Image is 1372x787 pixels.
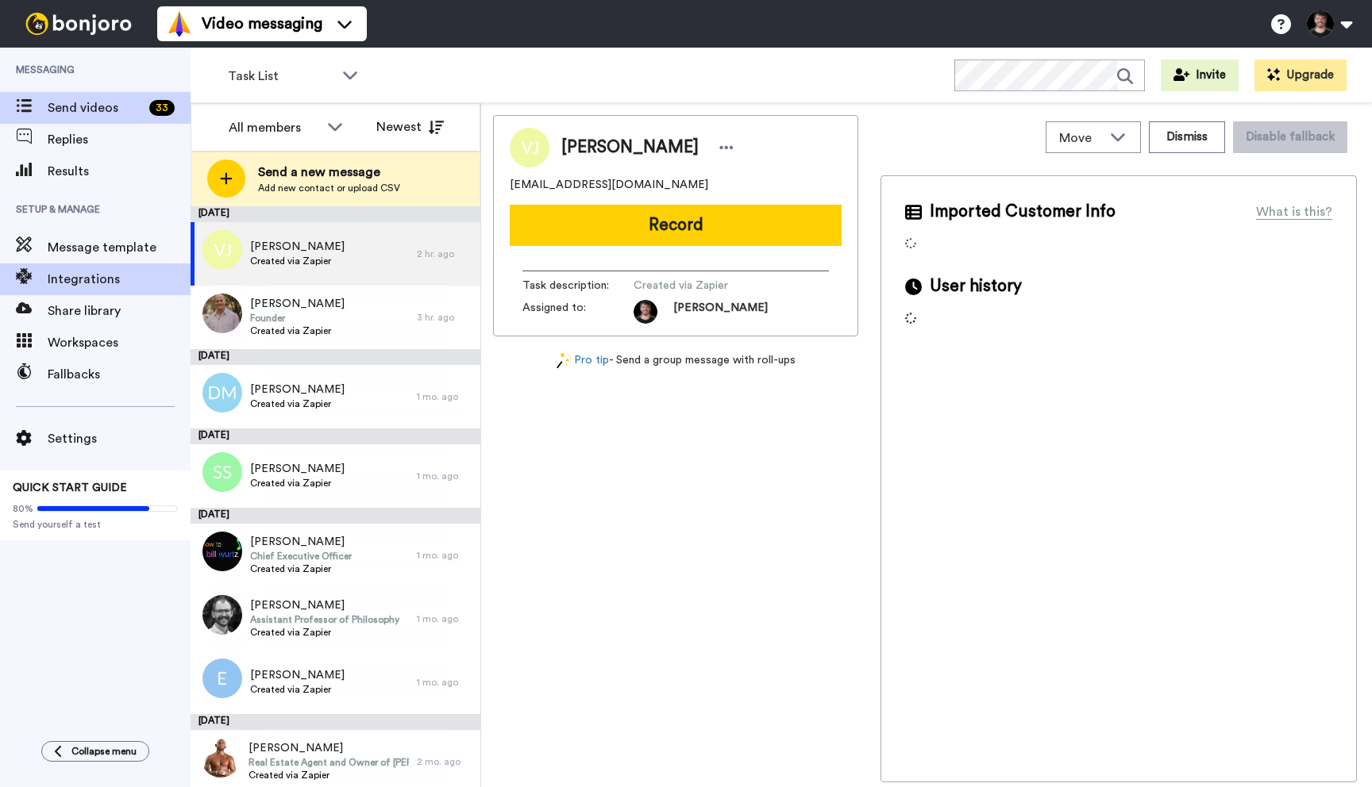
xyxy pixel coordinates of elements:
[250,626,399,639] span: Created via Zapier
[417,248,472,260] div: 2 hr. ago
[202,13,322,35] span: Video messaging
[13,482,127,493] span: QUICK START GUIDE
[250,312,345,324] span: Founder
[250,667,345,683] span: [PERSON_NAME]
[634,300,657,324] img: 9020c0c1-bd95-4f77-83e8-45c6d9d00ef3-1752471551.jpg
[250,613,399,626] span: Assistant Professor of Philosophy
[250,562,352,575] span: Created via Zapier
[202,595,242,635] img: fe62806d-09d2-4000-a047-c01b22517882.jpg
[250,477,345,489] span: Created via Zapier
[510,128,549,167] img: Image of Vance J McNabb
[191,508,480,524] div: [DATE]
[202,532,242,571] img: 0973bfb9-7ad3-4f64-bdb7-f1482bc03d25.png
[191,349,480,365] div: [DATE]
[191,714,480,730] div: [DATE]
[250,597,399,613] span: [PERSON_NAME]
[250,550,352,562] span: Chief Executive Officer
[228,67,334,86] span: Task List
[250,324,345,337] span: Created via Zapier
[48,301,191,321] span: Share library
[41,741,149,762] button: Collapse menu
[149,100,175,116] div: 33
[250,255,345,267] span: Created via Zapier
[249,740,409,756] span: [PERSON_NAME]
[417,676,472,689] div: 1 mo. ago
[201,738,241,777] img: 66694c3f-1e15-45a2-b424-7a07650ae0b3.png
[510,177,708,193] span: [EMAIL_ADDRESS][DOMAIN_NAME]
[510,205,842,246] button: Record
[258,163,400,182] span: Send a new message
[250,683,345,696] span: Created via Zapier
[250,382,345,397] span: [PERSON_NAME]
[493,352,858,369] div: - Send a group message with roll-ups
[1161,60,1239,91] button: Invite
[48,162,191,181] span: Results
[417,470,472,482] div: 1 mo. ago
[417,755,472,768] div: 2 mo. ago
[250,296,345,312] span: [PERSON_NAME]
[364,111,456,143] button: Newest
[48,238,191,257] span: Message template
[1149,121,1225,153] button: Dismiss
[1256,202,1332,221] div: What is this?
[673,300,768,324] span: [PERSON_NAME]
[229,118,319,137] div: All members
[202,452,242,492] img: ss.png
[202,373,242,413] img: dm.png
[167,11,192,36] img: vm-color.svg
[557,352,609,369] a: Pro tip
[13,518,178,531] span: Send yourself a test
[249,756,409,769] span: Real Estate Agent and Owner of [PERSON_NAME] Real Estate Group
[417,390,472,403] div: 1 mo. ago
[1059,129,1102,148] span: Move
[19,13,138,35] img: bj-logo-header-white.svg
[202,230,242,270] img: vj.png
[522,300,634,324] span: Assigned to:
[417,549,472,562] div: 1 mo. ago
[258,182,400,194] span: Add new contact or upload CSV
[1233,121,1347,153] button: Disable fallback
[48,333,191,352] span: Workspaces
[191,206,480,222] div: [DATE]
[250,239,345,255] span: [PERSON_NAME]
[71,745,137,758] span: Collapse menu
[634,278,784,294] span: Created via Zapier
[930,200,1116,224] span: Imported Customer Info
[522,278,634,294] span: Task description :
[48,429,191,448] span: Settings
[417,612,472,625] div: 1 mo. ago
[561,136,699,159] span: [PERSON_NAME]
[250,397,345,410] span: Created via Zapier
[1254,60,1347,91] button: Upgrade
[48,130,191,149] span: Replies
[48,365,191,384] span: Fallbacks
[202,658,242,698] img: e.png
[48,270,191,289] span: Integrations
[557,352,571,369] img: magic-wand.svg
[417,311,472,324] div: 3 hr. ago
[48,98,143,117] span: Send videos
[250,461,345,477] span: [PERSON_NAME]
[250,534,352,550] span: [PERSON_NAME]
[191,428,480,444] div: [DATE]
[202,294,242,333] img: 90bc8c1b-9fb9-4112-88b2-4c3ebc4c748a.jpg
[249,769,409,781] span: Created via Zapier
[13,502,33,515] span: 80%
[930,274,1022,298] span: User history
